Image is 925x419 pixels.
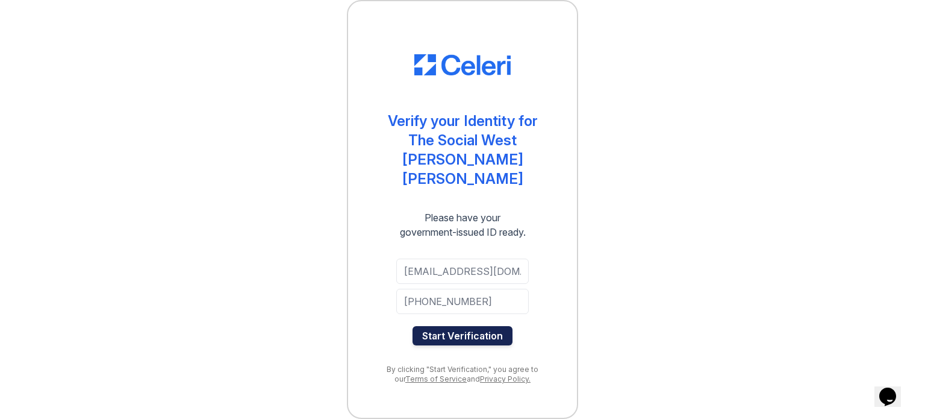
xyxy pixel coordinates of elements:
[378,210,547,239] div: Please have your government-issued ID ready.
[396,289,529,314] input: Phone
[480,374,531,383] a: Privacy Policy.
[413,326,512,345] button: Start Verification
[405,374,467,383] a: Terms of Service
[396,259,529,284] input: Email
[414,54,511,76] img: CE_Logo_Blue-a8612792a0a2168367f1c8372b55b34899dd931a85d93a1a3d3e32e68fde9ad4.png
[372,112,553,189] div: Verify your Identity for The Social West [PERSON_NAME] [PERSON_NAME]
[874,371,913,407] iframe: chat widget
[372,365,553,384] div: By clicking "Start Verification," you agree to our and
